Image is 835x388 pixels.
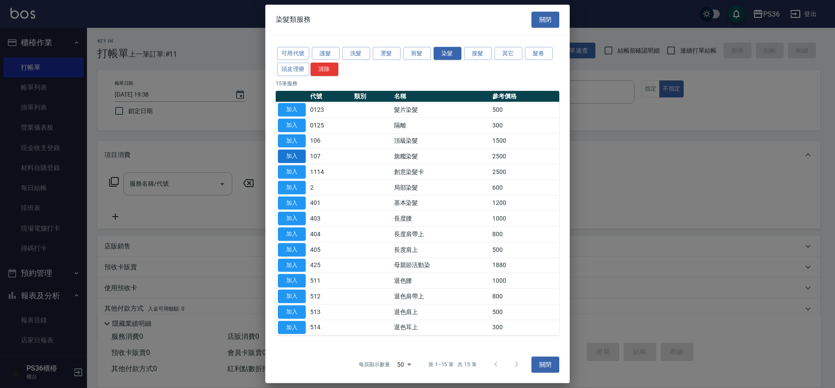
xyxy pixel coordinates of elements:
[308,102,352,117] td: 0123
[308,273,352,289] td: 511
[278,290,306,303] button: 加入
[490,117,559,133] td: 300
[342,47,370,60] button: 洗髮
[278,274,306,288] button: 加入
[392,211,490,227] td: 長度腰
[308,258,352,273] td: 425
[392,242,490,258] td: 長度肩上
[490,226,559,242] td: 800
[278,305,306,319] button: 加入
[308,195,352,211] td: 401
[392,304,490,320] td: 退色肩上
[392,226,490,242] td: 長度肩帶上
[312,47,340,60] button: 護髮
[490,133,559,149] td: 1500
[373,47,401,60] button: 燙髮
[531,12,559,28] button: 關閉
[392,180,490,195] td: 局部染髮
[490,149,559,164] td: 2500
[392,149,490,164] td: 旗艦染髮
[490,164,559,180] td: 2500
[277,47,309,60] button: 可用代號
[278,258,306,272] button: 加入
[278,103,306,117] button: 加入
[490,102,559,117] td: 500
[392,320,490,335] td: 退色耳上
[359,361,390,368] p: 每頁顯示數量
[392,288,490,304] td: 退色肩帶上
[392,195,490,211] td: 基本染髮
[308,304,352,320] td: 513
[277,63,309,76] button: 頭皮理療
[403,47,431,60] button: 剪髮
[531,357,559,373] button: 關閉
[278,321,306,334] button: 加入
[276,80,559,87] p: 15 筆服務
[308,164,352,180] td: 1114
[392,133,490,149] td: 頂級染髮
[278,212,306,225] button: 加入
[308,211,352,227] td: 403
[278,134,306,147] button: 加入
[490,288,559,304] td: 800
[392,117,490,133] td: 隔離
[308,320,352,335] td: 514
[392,258,490,273] td: 母親節活動染
[490,91,559,102] th: 參考價格
[308,91,352,102] th: 代號
[278,150,306,163] button: 加入
[308,226,352,242] td: 404
[434,47,461,60] button: 染髮
[490,320,559,335] td: 300
[308,288,352,304] td: 512
[308,242,352,258] td: 405
[394,353,414,376] div: 50
[490,242,559,258] td: 500
[490,195,559,211] td: 1200
[392,91,490,102] th: 名稱
[494,47,522,60] button: 其它
[278,227,306,241] button: 加入
[278,165,306,179] button: 加入
[490,258,559,273] td: 1880
[490,211,559,227] td: 1000
[428,361,477,368] p: 第 1–15 筆 共 15 筆
[276,15,311,24] span: 染髮類服務
[392,102,490,117] td: 髮片染髮
[308,149,352,164] td: 107
[278,243,306,257] button: 加入
[308,117,352,133] td: 0125
[490,273,559,289] td: 1000
[392,164,490,180] td: 創意染髮卡
[278,196,306,210] button: 加入
[311,63,338,76] button: 清除
[278,119,306,132] button: 加入
[464,47,492,60] button: 接髮
[352,91,392,102] th: 類別
[490,180,559,195] td: 600
[392,273,490,289] td: 退色腰
[490,304,559,320] td: 500
[278,181,306,194] button: 加入
[308,133,352,149] td: 106
[308,180,352,195] td: 2
[525,47,553,60] button: 髮卷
